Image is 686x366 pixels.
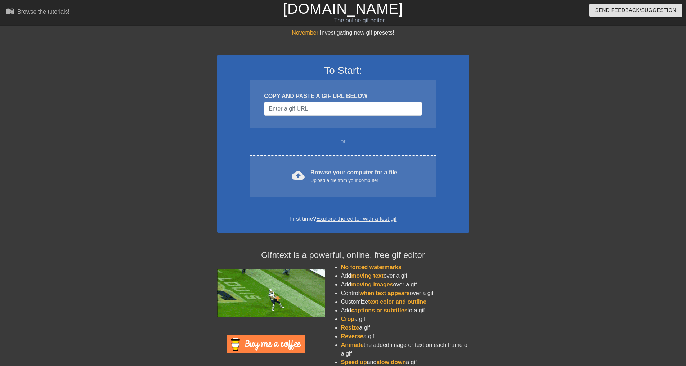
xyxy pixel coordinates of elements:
[359,290,410,296] span: when text appears
[341,323,469,332] li: a gif
[310,177,397,184] div: Upload a file from your computer
[292,169,305,182] span: cloud_upload
[341,280,469,289] li: Add over a gif
[264,92,422,101] div: COPY AND PASTE A GIF URL BELOW
[316,216,396,222] a: Explore the editor with a test gif
[227,335,305,353] img: Buy Me A Coffee
[341,264,402,270] span: No forced watermarks
[232,16,487,25] div: The online gif editor
[595,6,676,15] span: Send Feedback/Suggestion
[351,281,393,287] span: moving images
[217,269,325,317] img: football_small.gif
[341,315,469,323] li: a gif
[341,289,469,298] li: Control over a gif
[341,341,469,358] li: the added image or text on each frame of a gif
[217,250,469,260] h4: Gifntext is a powerful, online, free gif editor
[310,168,397,184] div: Browse your computer for a file
[227,215,460,223] div: First time?
[351,307,407,313] span: captions or subtitles
[376,359,406,365] span: slow down
[589,4,682,17] button: Send Feedback/Suggestion
[341,298,469,306] li: Customize
[341,272,469,280] li: Add over a gif
[341,333,363,339] span: Reverse
[341,316,354,322] span: Crop
[351,273,384,279] span: moving text
[341,342,364,348] span: Animate
[236,137,450,146] div: or
[6,7,70,18] a: Browse the tutorials!
[227,64,460,77] h3: To Start:
[341,306,469,315] li: Add to a gif
[283,1,403,17] a: [DOMAIN_NAME]
[292,30,320,36] span: November:
[341,325,359,331] span: Resize
[368,299,426,305] span: text color and outline
[217,28,469,37] div: Investigating new gif presets!
[341,359,367,365] span: Speed up
[264,102,422,116] input: Username
[17,9,70,15] div: Browse the tutorials!
[341,332,469,341] li: a gif
[6,7,14,15] span: menu_book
